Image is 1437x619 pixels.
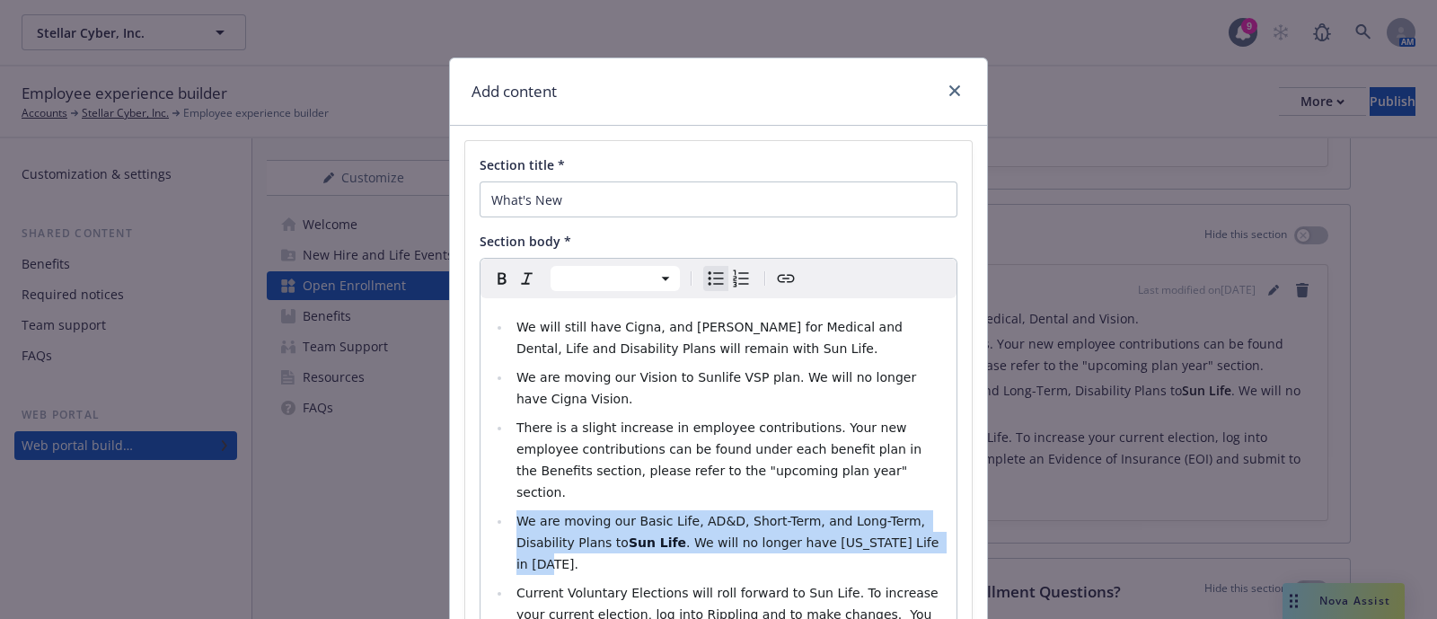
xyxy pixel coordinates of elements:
span: . We will no longer have [US_STATE] Life in [DATE]. [516,535,943,571]
span: We are moving our Basic Life, AD&D, Short-Term, and Long-Term, Disability Plans to [516,514,929,550]
button: Create link [773,266,798,291]
strong: Sun Life [629,535,686,550]
button: Block type [551,266,680,291]
h1: Add content [472,80,557,103]
a: close [944,80,965,102]
span: We are moving our Vision to Sunlife VSP plan. We will no longer have Cigna Vision. [516,370,921,406]
button: Bold [489,266,515,291]
span: Section body * [480,233,571,250]
input: Add title here [480,181,957,217]
div: toggle group [703,266,754,291]
span: We will still have Cigna, and [PERSON_NAME] for Medical and Dental, ​Life and Disability Plans wi... [516,320,906,356]
button: Numbered list [728,266,754,291]
span: Section title * [480,156,565,173]
button: Italic [515,266,540,291]
span: There is a slight increase in employee contributions. Your new employee contributions can be foun... [516,420,926,500]
button: Bulleted list [703,266,728,291]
